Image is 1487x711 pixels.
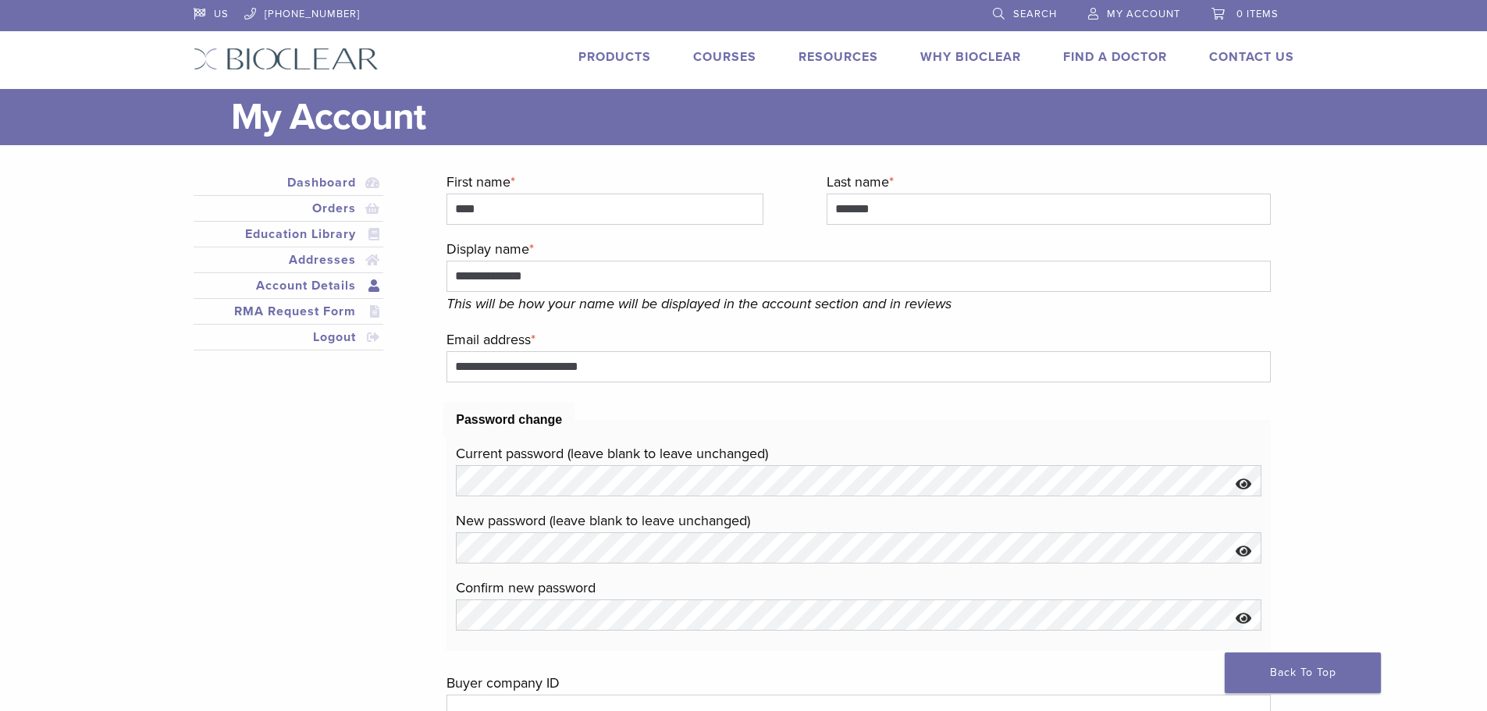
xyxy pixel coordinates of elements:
a: RMA Request Form [197,302,381,321]
em: This will be how your name will be displayed in the account section and in reviews [446,295,952,312]
a: Resources [799,49,878,65]
label: Last name [827,170,1270,194]
img: Bioclear [194,48,379,70]
label: Email address [446,328,1270,351]
label: Current password (leave blank to leave unchanged) [456,442,1261,465]
span: My Account [1107,8,1180,20]
a: Products [578,49,651,65]
span: 0 items [1236,8,1279,20]
a: Account Details [197,276,381,295]
label: Display name [446,237,1270,261]
a: Addresses [197,251,381,269]
a: Courses [693,49,756,65]
span: Search [1013,8,1057,20]
a: Contact Us [1209,49,1294,65]
a: Why Bioclear [920,49,1021,65]
a: Education Library [197,225,381,244]
a: Dashboard [197,173,381,192]
button: Show password [1227,465,1261,505]
nav: Account pages [194,170,384,369]
label: First name [446,170,763,194]
legend: Password change [443,403,575,437]
label: Buyer company ID [446,671,1270,695]
a: Find A Doctor [1063,49,1167,65]
h1: My Account [231,89,1294,145]
a: Logout [197,328,381,347]
a: Back To Top [1225,652,1381,693]
label: Confirm new password [456,576,1261,599]
label: New password (leave blank to leave unchanged) [456,509,1261,532]
button: Show password [1227,599,1261,639]
button: Show password [1227,532,1261,572]
a: Orders [197,199,381,218]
